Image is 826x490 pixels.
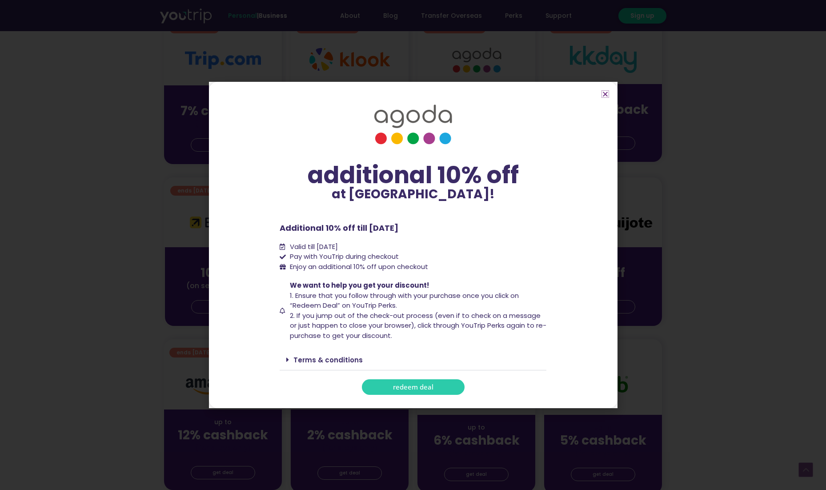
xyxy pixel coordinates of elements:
[288,252,399,262] span: Pay with YouTrip during checkout
[290,262,428,271] span: Enjoy an additional 10% off upon checkout
[280,162,546,188] div: additional 10% off
[288,242,338,252] span: Valid till [DATE]
[280,349,546,370] div: Terms & conditions
[290,281,429,290] span: We want to help you get your discount!
[602,91,609,97] a: Close
[280,188,546,201] p: at [GEOGRAPHIC_DATA]!
[290,291,519,310] span: 1. Ensure that you follow through with your purchase once you click on “Redeem Deal” on YouTrip P...
[290,311,546,340] span: 2. If you jump out of the check-out process (even if to check on a message or just happen to clos...
[293,355,363,365] a: Terms & conditions
[362,379,465,395] a: redeem deal
[393,384,433,390] span: redeem deal
[280,222,546,234] p: Additional 10% off till [DATE]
